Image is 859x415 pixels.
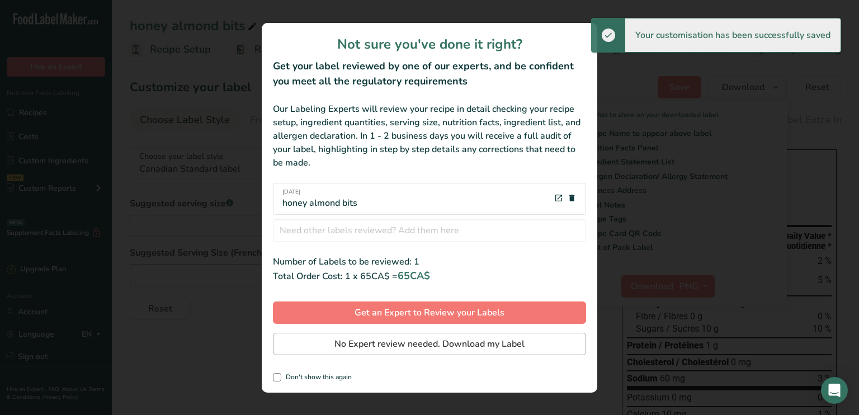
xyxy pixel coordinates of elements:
[273,255,586,268] div: Number of Labels to be reviewed: 1
[273,102,586,169] div: Our Labeling Experts will review your recipe in detail checking your recipe setup, ingredient qua...
[625,18,841,52] div: Your customisation has been successfully saved
[398,269,430,282] span: 65CA$
[273,301,586,324] button: Get an Expert to Review your Labels
[273,219,586,242] input: Need other labels reviewed? Add them here
[282,188,357,210] div: honey almond bits
[273,34,586,54] h1: Not sure you've done it right?
[273,333,586,355] button: No Expert review needed. Download my Label
[821,377,848,404] div: Open Intercom Messenger
[273,59,586,89] h2: Get your label reviewed by one of our experts, and be confident you meet all the regulatory requi...
[355,306,504,319] span: Get an Expert to Review your Labels
[282,188,357,196] span: [DATE]
[334,337,525,351] span: No Expert review needed. Download my Label
[281,373,352,381] span: Don't show this again
[273,268,586,284] div: Total Order Cost: 1 x 65CA$ =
